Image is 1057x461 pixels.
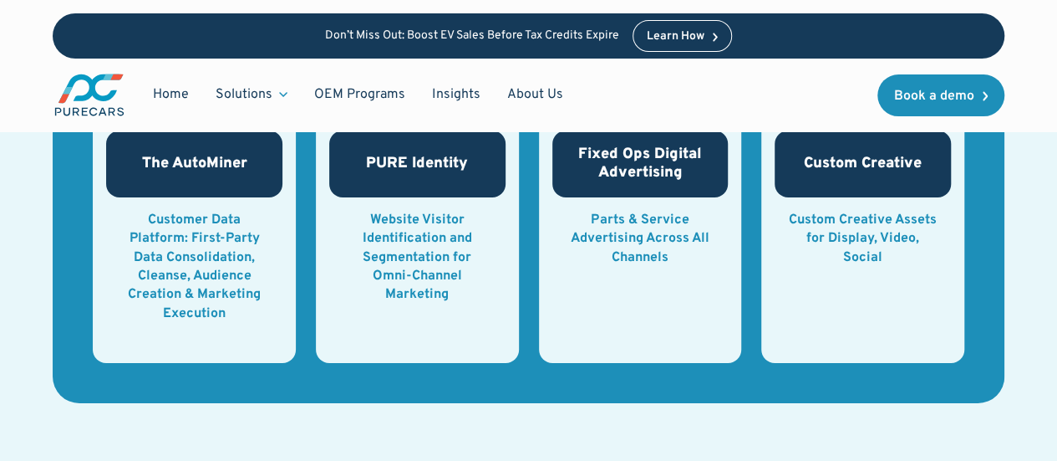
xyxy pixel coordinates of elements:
div: Website Visitor Identification and Segmentation for Omni-Channel Marketing [343,211,492,305]
a: Insights [419,79,494,110]
a: Book a demo [877,74,1004,116]
a: Home [140,79,202,110]
a: OEM Programs [301,79,419,110]
a: main [53,72,126,118]
h3: Fixed Ops Digital Advertising [567,146,713,182]
p: Don’t Miss Out: Boost EV Sales Before Tax Credits Expire [325,29,619,44]
img: purecars logo [53,72,126,118]
h3: The AutoMiner [142,155,247,173]
div: Solutions [216,85,272,104]
div: Customer Data Platform: First-Party Data Consolidation, Cleanse, Audience Creation & Marketing Ex... [119,211,269,323]
a: About Us [494,79,577,110]
div: Learn How [647,31,704,43]
a: Learn How [633,20,732,52]
div: Custom Creative Assets for Display, Video, Social [788,211,938,267]
div: Book a demo [894,90,974,103]
h3: Custom Creative [804,155,922,173]
div: Parts & Service Advertising Across All Channels [566,211,715,267]
div: Solutions [202,79,301,110]
h3: PURE Identity [366,155,468,173]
